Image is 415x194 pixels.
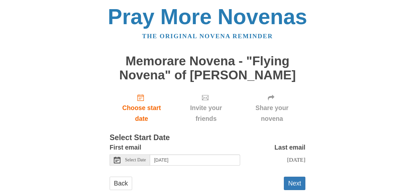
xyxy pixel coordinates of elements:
div: Click "Next" to confirm your start date first. [238,89,305,127]
a: Pray More Novenas [108,5,307,29]
span: [DATE] [287,156,305,163]
a: The original novena reminder [142,33,273,40]
span: Select Date [125,158,146,162]
span: Invite your friends [180,103,232,124]
h1: Memorare Novena - "Flying Novena" of [PERSON_NAME] [110,54,305,82]
label: First email [110,142,141,153]
span: Choose start date [116,103,167,124]
span: Share your novena [245,103,299,124]
button: Next [284,177,305,190]
a: Choose start date [110,89,174,127]
a: Back [110,177,132,190]
div: Click "Next" to confirm your start date first. [174,89,238,127]
h3: Select Start Date [110,134,305,142]
label: Last email [274,142,305,153]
